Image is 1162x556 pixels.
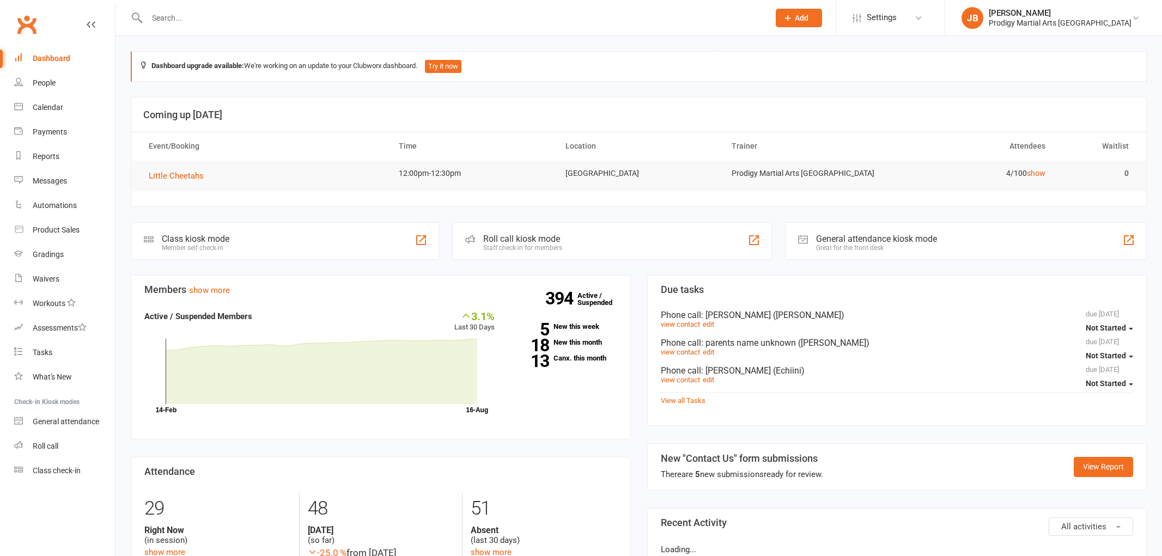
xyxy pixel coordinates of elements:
a: General attendance kiosk mode [14,410,115,434]
a: show more [189,285,230,295]
a: Assessments [14,316,115,340]
p: Loading... [661,543,1134,556]
h3: Attendance [144,466,617,477]
a: Gradings [14,242,115,267]
span: Little Cheetahs [149,171,204,181]
div: General attendance [33,417,99,426]
a: view contact [661,376,700,384]
th: Trainer [722,132,889,160]
strong: 13 [511,353,549,369]
a: Automations [14,193,115,218]
div: Phone call [661,338,1134,348]
span: Not Started [1086,379,1126,388]
div: Payments [33,127,67,136]
a: Waivers [14,267,115,291]
div: Gradings [33,250,64,259]
span: Settings [867,5,897,30]
a: edit [703,320,714,328]
a: Roll call [14,434,115,459]
button: Not Started [1086,374,1133,393]
a: 5New this week [511,323,617,330]
th: Event/Booking [139,132,389,160]
span: All activities [1061,522,1106,531]
div: JB [962,7,983,29]
a: View Report [1074,457,1133,476]
div: (in session) [144,525,291,546]
span: : [PERSON_NAME] (Echiini) [701,365,805,376]
h3: Due tasks [661,284,1134,295]
a: 394Active / Suspended [577,284,625,314]
div: Phone call [661,365,1134,376]
a: Messages [14,169,115,193]
div: 29 [144,492,291,525]
a: Product Sales [14,218,115,242]
span: : [PERSON_NAME] ([PERSON_NAME]) [701,310,844,320]
div: What's New [33,372,72,381]
div: Phone call [661,310,1134,320]
strong: 5 [695,469,700,479]
div: (so far) [308,525,454,546]
h3: Members [144,284,617,295]
div: Last 30 Days [454,310,495,333]
span: Not Started [1086,351,1126,360]
div: Prodigy Martial Arts [GEOGRAPHIC_DATA] [989,18,1131,28]
div: Class kiosk mode [162,234,229,244]
button: Not Started [1086,318,1133,338]
strong: Dashboard upgrade available: [151,62,244,70]
td: 4/100 [889,161,1055,186]
a: 18New this month [511,339,617,346]
div: Great for the front desk [816,244,937,252]
a: Reports [14,144,115,169]
div: Staff check-in for members [483,244,562,252]
div: Automations [33,201,77,210]
td: Prodigy Martial Arts [GEOGRAPHIC_DATA] [722,161,889,186]
strong: 5 [511,321,549,338]
button: Little Cheetahs [149,169,211,182]
a: People [14,71,115,95]
div: [PERSON_NAME] [989,8,1131,18]
div: (last 30 days) [471,525,617,546]
button: Not Started [1086,346,1133,365]
a: Dashboard [14,46,115,71]
button: Add [776,9,822,27]
a: view contact [661,348,700,356]
div: We're working on an update to your Clubworx dashboard. [131,51,1147,82]
div: Reports [33,152,59,161]
h3: Recent Activity [661,517,1134,528]
div: Member self check-in [162,244,229,252]
div: People [33,78,56,87]
div: Calendar [33,103,63,112]
div: General attendance kiosk mode [816,234,937,244]
strong: Right Now [144,525,291,535]
th: Waitlist [1055,132,1139,160]
div: Assessments [33,323,87,332]
a: edit [703,348,714,356]
strong: 18 [511,337,549,353]
div: Class check-in [33,466,81,475]
a: edit [703,376,714,384]
button: Try it now [425,60,461,73]
a: Tasks [14,340,115,365]
a: Clubworx [13,11,40,38]
strong: [DATE] [308,525,454,535]
div: Tasks [33,348,52,357]
strong: 394 [545,290,577,307]
a: What's New [14,365,115,389]
h3: New "Contact Us" form submissions [661,453,823,464]
h3: Coming up [DATE] [143,109,1134,120]
div: Roll call [33,442,58,450]
a: View all Tasks [661,396,705,405]
input: Search... [144,10,762,26]
div: 3.1% [454,310,495,322]
th: Location [556,132,722,160]
div: Dashboard [33,54,70,63]
a: 13Canx. this month [511,355,617,362]
a: Class kiosk mode [14,459,115,483]
div: Workouts [33,299,65,308]
span: Not Started [1086,323,1126,332]
div: Waivers [33,274,59,283]
th: Time [389,132,556,160]
div: There are new submissions ready for review. [661,468,823,481]
button: All activities [1049,517,1133,536]
div: 48 [308,492,454,525]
